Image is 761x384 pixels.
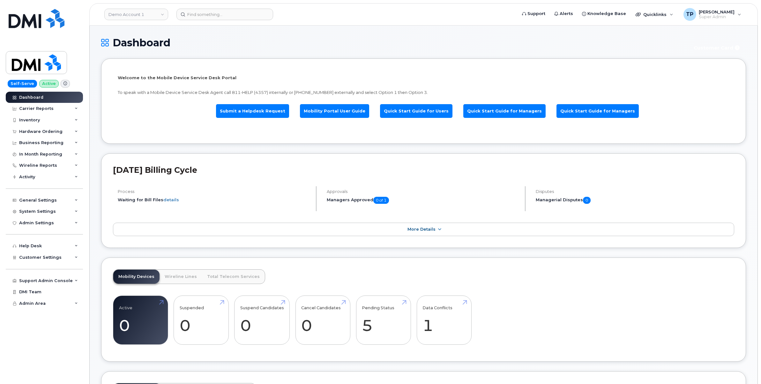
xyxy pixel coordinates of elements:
[536,189,734,194] h4: Disputes
[163,197,179,202] a: details
[160,270,202,284] a: Wireline Lines
[463,104,546,118] a: Quick Start Guide for Managers
[407,227,436,232] span: More Details
[380,104,452,118] a: Quick Start Guide for Users
[583,197,591,204] span: 0
[422,299,466,341] a: Data Conflicts 1
[119,299,162,341] a: Active 0
[689,42,746,53] button: Customer Card
[301,299,344,341] a: Cancel Candidates 0
[327,189,519,194] h4: Approvals
[113,270,160,284] a: Mobility Devices
[180,299,223,341] a: Suspended 0
[113,165,734,175] h2: [DATE] Billing Cycle
[556,104,639,118] a: Quick Start Guide for Managers
[216,104,289,118] a: Submit a Helpdesk Request
[118,89,729,96] p: To speak with a Mobile Device Service Desk Agent call 811-HELP (4357) internally or [PHONE_NUMBER...
[118,75,729,81] p: Welcome to the Mobile Device Service Desk Portal
[240,299,284,341] a: Suspend Candidates 0
[300,104,369,118] a: Mobility Portal User Guide
[373,197,389,204] span: 0 of 1
[118,189,310,194] h4: Process
[118,197,310,203] li: Waiting for Bill Files
[536,197,734,204] h5: Managerial Disputes
[362,299,405,341] a: Pending Status 5
[202,270,265,284] a: Total Telecom Services
[327,197,519,204] h5: Managers Approved
[101,37,685,48] h1: Dashboard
